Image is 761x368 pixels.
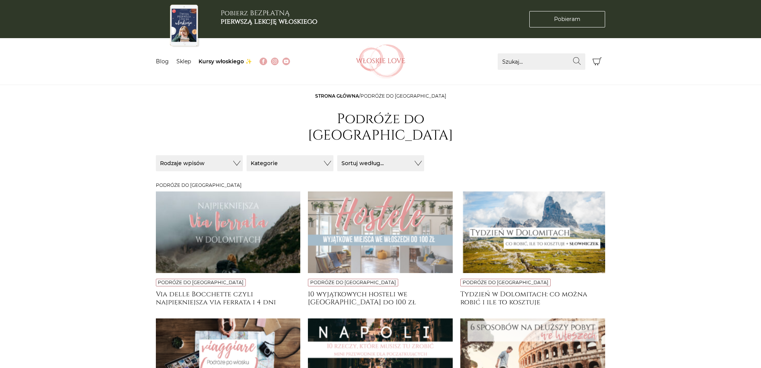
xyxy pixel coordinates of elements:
[308,290,453,305] a: 10 wyjątkowych hosteli we [GEOGRAPHIC_DATA] do 100 zł
[156,183,606,188] h3: Podróże do [GEOGRAPHIC_DATA]
[199,58,252,65] a: Kursy włoskiego ✨
[176,58,191,65] a: Sklep
[356,44,405,79] img: Włoskielove
[589,53,606,70] button: Koszyk
[315,93,446,99] span: /
[463,280,548,285] a: Podróże do [GEOGRAPHIC_DATA]
[156,290,301,305] a: Via delle Bocchette czyli najpiękniejsza via ferrata i 4 dni trekkingu w [GEOGRAPHIC_DATA]
[221,9,317,26] h3: Pobierz BEZPŁATNĄ
[247,155,333,171] button: Kategorie
[315,93,359,99] a: Strona główna
[337,155,424,171] button: Sortuj według...
[158,280,244,285] a: Podróże do [GEOGRAPHIC_DATA]
[460,290,605,305] a: Tydzień w Dolomitach: co można robić i ile to kosztuje
[156,58,169,65] a: Blog
[310,280,396,285] a: Podróże do [GEOGRAPHIC_DATA]
[529,11,605,27] a: Pobieram
[156,155,243,171] button: Rodzaje wpisów
[221,17,317,26] b: pierwszą lekcję włoskiego
[554,15,580,23] span: Pobieram
[498,53,585,70] input: Szukaj...
[360,93,446,99] span: Podróże do [GEOGRAPHIC_DATA]
[304,111,457,144] h1: Podróże do [GEOGRAPHIC_DATA]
